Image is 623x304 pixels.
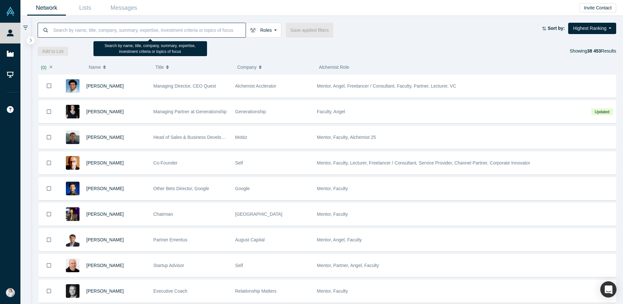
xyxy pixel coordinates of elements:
[86,212,124,217] a: [PERSON_NAME]
[235,288,277,294] span: Relationship Matters
[86,160,124,165] a: [PERSON_NAME]
[86,288,124,294] a: [PERSON_NAME]
[548,26,565,31] strong: Sort by:
[317,186,348,191] span: Mentor, Faculty
[53,22,246,38] input: Search by name, title, company, summary, expertise, investment criteria or topics of focus
[153,237,188,242] span: Partner Emeritus
[587,48,601,54] strong: 38 453
[39,177,59,200] button: Bookmark
[155,60,230,74] button: Title
[153,212,173,217] span: Chairman
[235,160,243,165] span: Self
[66,79,79,93] img: Gnani Palanikumar's Profile Image
[89,60,149,74] button: Name
[66,284,79,298] img: Carl Orthlieb's Profile Image
[587,48,616,54] span: Results
[66,259,79,272] img: Adam Frankl's Profile Image
[568,23,616,34] button: Highest Ranking
[39,75,59,97] button: Bookmark
[155,60,164,74] span: Title
[153,135,252,140] span: Head of Sales & Business Development (interim)
[237,60,257,74] span: Company
[41,65,46,70] span: ( 0 )
[66,233,79,247] img: Vivek Mehra's Profile Image
[6,7,15,16] img: Alchemist Vault Logo
[86,135,124,140] a: [PERSON_NAME]
[39,152,59,174] button: Bookmark
[570,47,616,56] div: Showing
[591,108,613,115] span: Updated
[153,288,188,294] span: Executive Coach
[86,237,124,242] a: [PERSON_NAME]
[86,263,124,268] a: [PERSON_NAME]
[317,83,456,89] span: Mentor, Angel, Freelancer / Consultant, Faculty, Partner, Lecturer, VC
[89,60,101,74] span: Name
[235,83,276,89] span: Alchemist Acclerator
[286,23,333,38] button: Save applied filters
[317,109,345,114] span: Faculty, Angel
[66,130,79,144] img: Michael Chang's Profile Image
[39,126,59,149] button: Bookmark
[39,203,59,225] button: Bookmark
[104,0,143,16] a: Messages
[317,135,376,140] span: Mentor, Faculty, Alchemist 25
[66,105,79,118] img: Rachel Chalmers's Profile Image
[317,160,530,165] span: Mentor, Faculty, Lecturer, Freelancer / Consultant, Service Provider, Channel Partner, Corporate ...
[6,288,15,297] img: Zulfiia Mansurova's Account
[153,263,184,268] span: Startup Advisor
[317,263,379,268] span: Mentor, Partner, Angel, Faculty
[38,47,68,56] button: Add to List
[39,254,59,277] button: Bookmark
[66,0,104,16] a: Lists
[235,186,250,191] span: Google
[39,101,59,123] button: Bookmark
[153,186,209,191] span: Other Bets Director, Google
[235,109,266,114] span: Generationship
[153,83,216,89] span: Managing Director, CEO Quest
[235,135,247,140] span: Mobiz
[66,182,79,195] img: Steven Kan's Profile Image
[66,207,79,221] img: Timothy Chou's Profile Image
[317,212,348,217] span: Mentor, Faculty
[235,237,265,242] span: August Capital
[39,229,59,251] button: Bookmark
[235,212,283,217] span: [GEOGRAPHIC_DATA]
[86,83,124,89] a: [PERSON_NAME]
[153,109,227,114] span: Managing Partner at Generationship
[319,65,349,70] span: Alchemist Role
[317,288,348,294] span: Mentor, Faculty
[27,0,66,16] a: Network
[237,60,312,74] button: Company
[317,237,362,242] span: Mentor, Angel, Faculty
[235,263,243,268] span: Self
[39,280,59,302] button: Bookmark
[246,23,281,38] button: Roles
[66,156,79,170] img: Robert Winder's Profile Image
[86,186,124,191] a: [PERSON_NAME]
[86,109,124,114] a: [PERSON_NAME]
[579,3,616,12] button: Invite Contact
[153,160,178,165] span: Co-Founder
